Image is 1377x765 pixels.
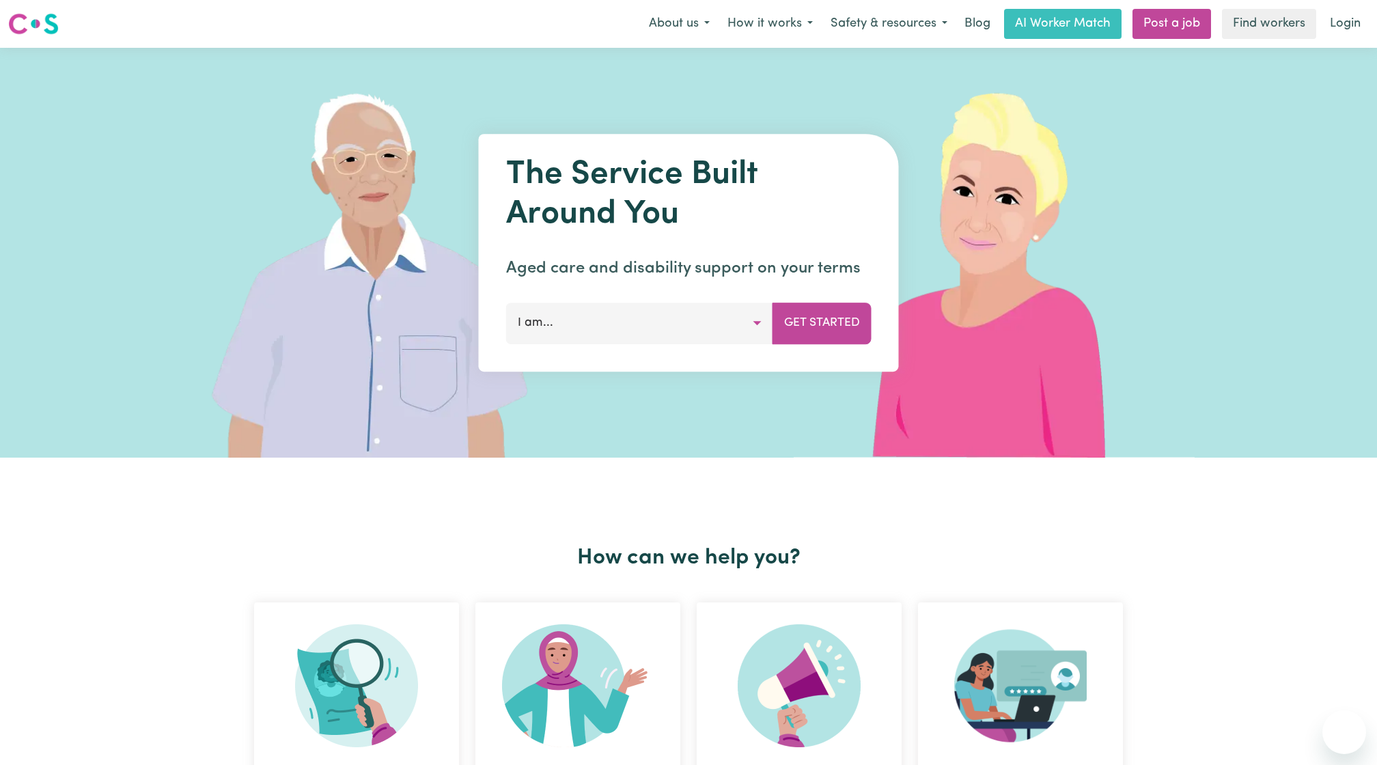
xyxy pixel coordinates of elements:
h2: How can we help you? [246,545,1131,571]
button: About us [640,10,719,38]
button: Get Started [773,303,872,344]
iframe: Button to launch messaging window [1322,710,1366,754]
button: I am... [506,303,773,344]
a: Login [1322,9,1369,39]
img: Careseekers logo [8,12,59,36]
img: Become Worker [502,624,654,747]
button: How it works [719,10,822,38]
button: Safety & resources [822,10,956,38]
a: Find workers [1222,9,1316,39]
img: Provider [954,624,1087,747]
a: Careseekers logo [8,8,59,40]
a: Blog [956,9,999,39]
a: Post a job [1132,9,1211,39]
img: Refer [738,624,861,747]
img: Search [295,624,418,747]
h1: The Service Built Around You [506,156,872,234]
p: Aged care and disability support on your terms [506,256,872,281]
a: AI Worker Match [1004,9,1122,39]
